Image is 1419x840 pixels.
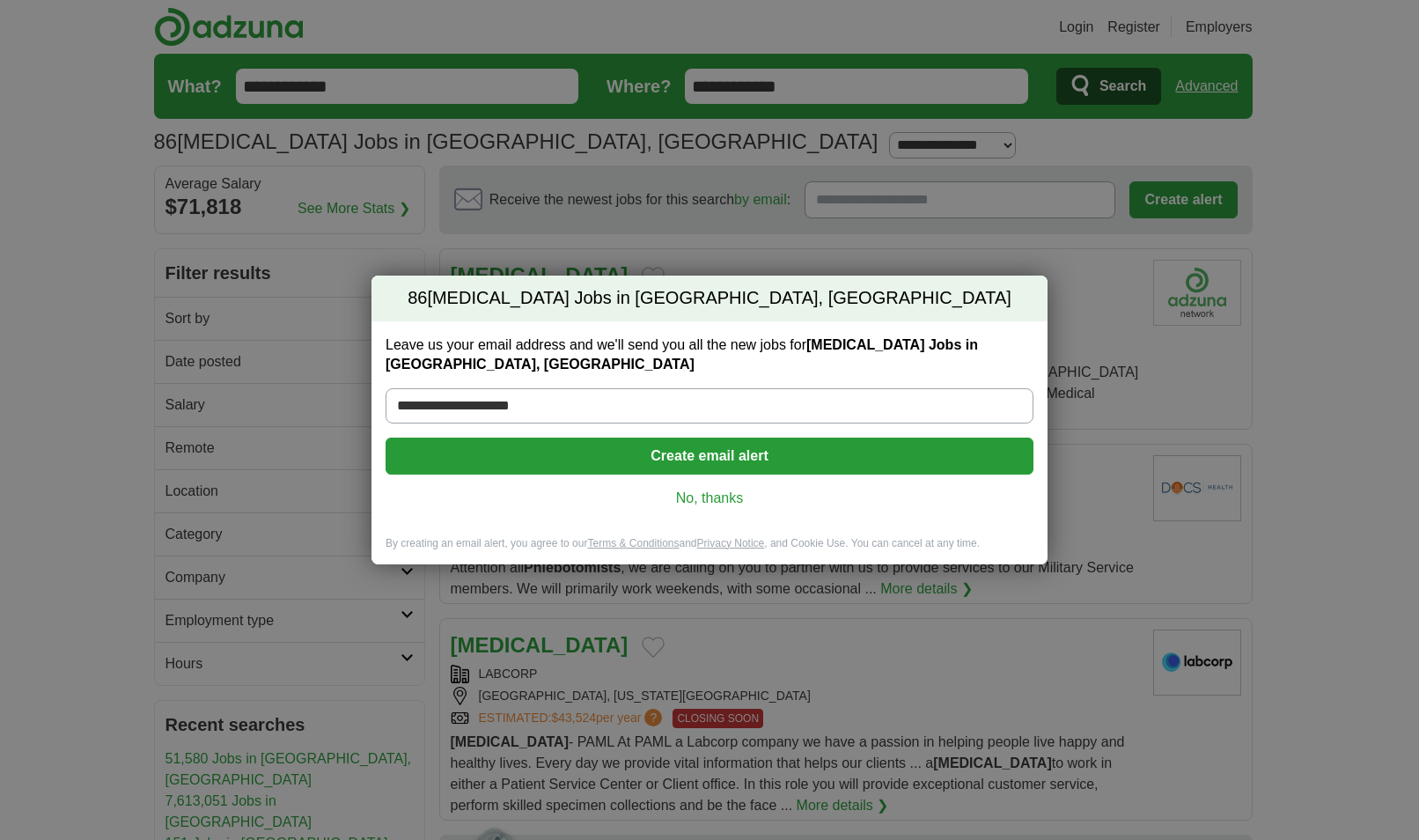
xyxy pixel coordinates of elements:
[386,438,1033,475] button: Create email alert
[386,337,978,372] strong: [MEDICAL_DATA] Jobs in [GEOGRAPHIC_DATA], [GEOGRAPHIC_DATA]
[386,335,1033,374] label: Leave us your email address and we'll send you all the new jobs for
[400,489,1019,508] a: No, thanks
[408,286,427,311] span: 86
[371,276,1048,321] h2: [MEDICAL_DATA] Jobs in [GEOGRAPHIC_DATA], [GEOGRAPHIC_DATA]
[587,537,679,549] a: Terms & Conditions
[697,537,765,549] a: Privacy Notice
[371,536,1048,565] div: By creating an email alert, you agree to our and , and Cookie Use. You can cancel at any time.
